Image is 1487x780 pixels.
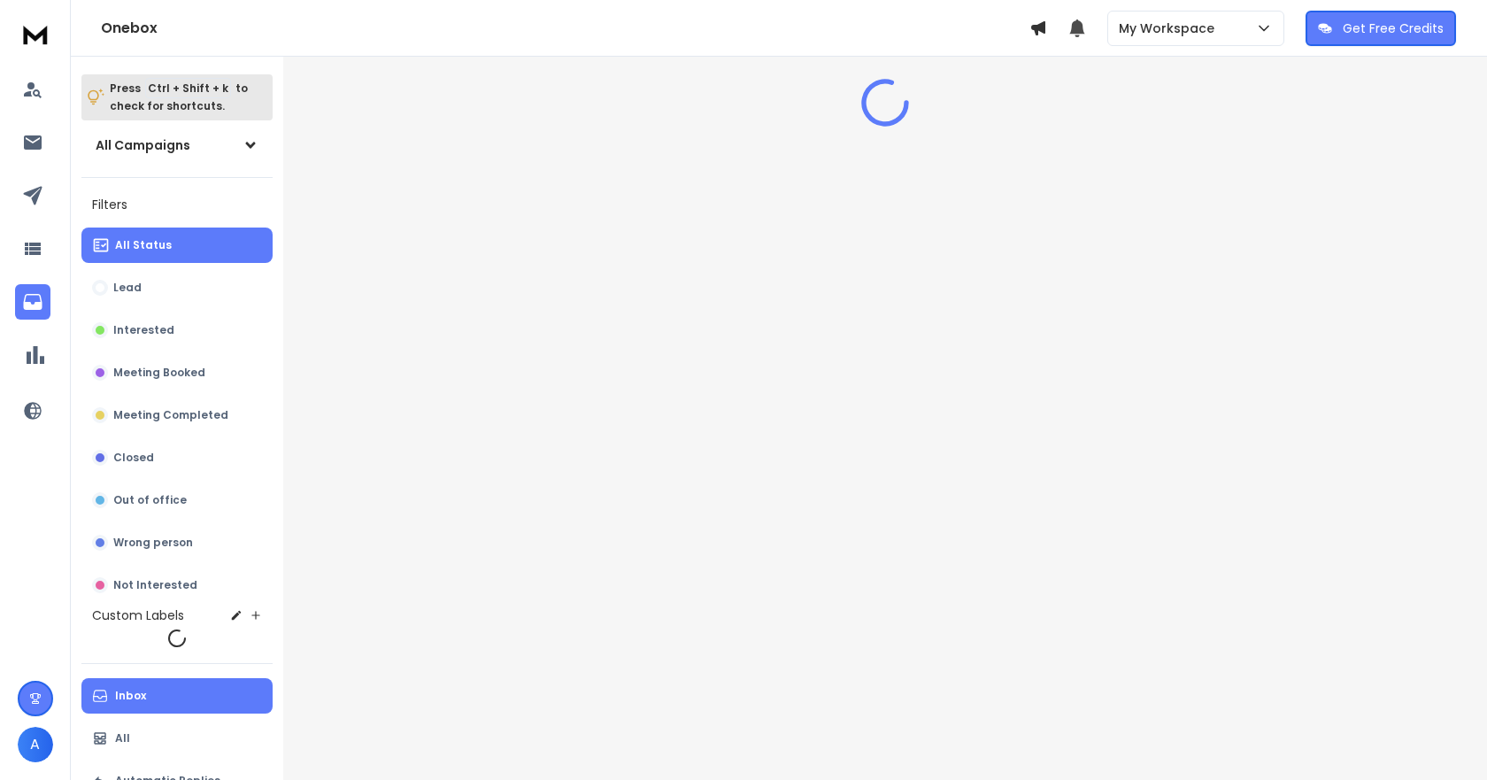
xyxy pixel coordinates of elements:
[115,238,172,252] p: All Status
[18,727,53,762] button: A
[1306,11,1456,46] button: Get Free Credits
[115,689,146,703] p: Inbox
[113,408,228,422] p: Meeting Completed
[1119,19,1221,37] p: My Workspace
[18,18,53,50] img: logo
[81,678,273,714] button: Inbox
[81,355,273,390] button: Meeting Booked
[113,451,154,465] p: Closed
[113,578,197,592] p: Not Interested
[81,525,273,560] button: Wrong person
[81,483,273,518] button: Out of office
[115,731,130,745] p: All
[81,398,273,433] button: Meeting Completed
[81,192,273,217] h3: Filters
[101,18,1029,39] h1: Onebox
[81,270,273,305] button: Lead
[92,606,184,624] h3: Custom Labels
[81,228,273,263] button: All Status
[81,568,273,603] button: Not Interested
[113,536,193,550] p: Wrong person
[113,493,187,507] p: Out of office
[96,136,190,154] h1: All Campaigns
[81,440,273,475] button: Closed
[113,281,142,295] p: Lead
[145,78,231,98] span: Ctrl + Shift + k
[113,366,205,380] p: Meeting Booked
[81,721,273,756] button: All
[81,313,273,348] button: Interested
[81,127,273,163] button: All Campaigns
[1343,19,1444,37] p: Get Free Credits
[113,323,174,337] p: Interested
[110,80,248,115] p: Press to check for shortcuts.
